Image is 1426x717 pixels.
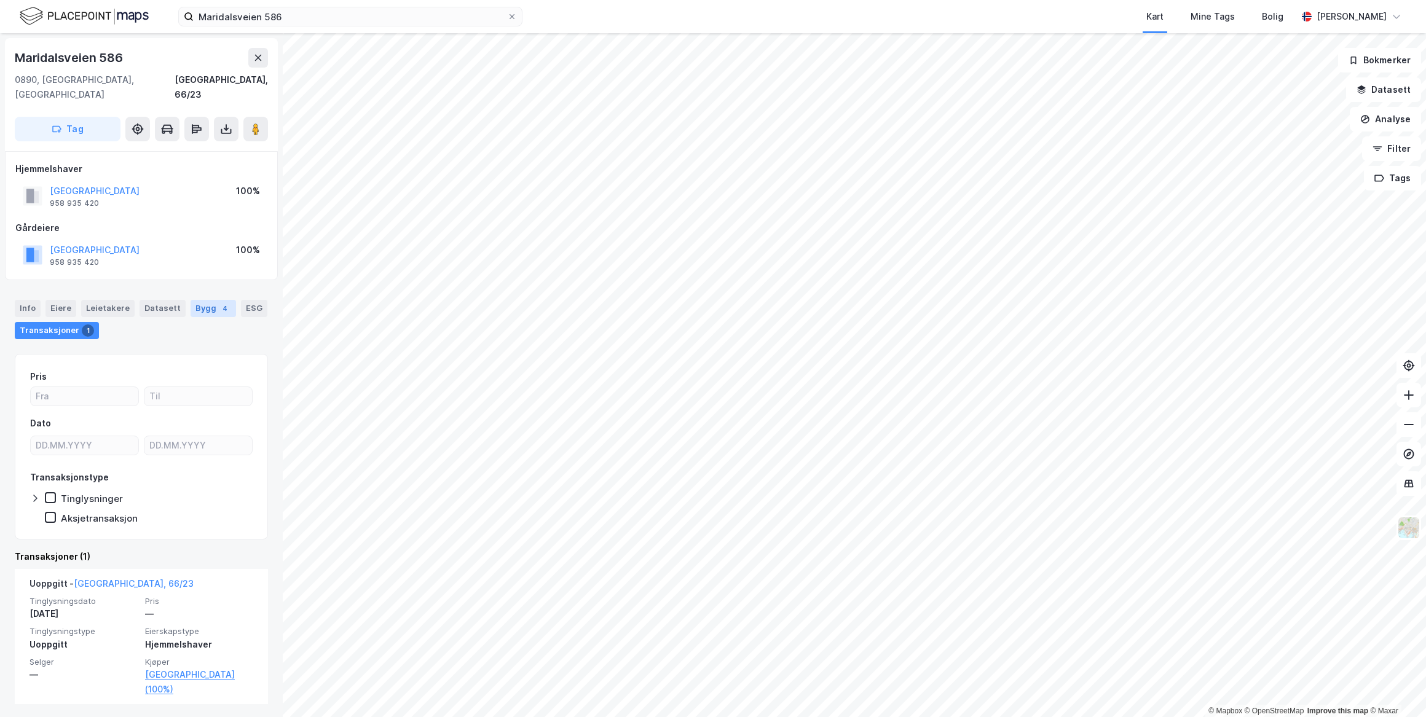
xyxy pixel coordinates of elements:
[191,300,236,317] div: Bygg
[219,302,231,315] div: 4
[30,369,47,384] div: Pris
[15,117,120,141] button: Tag
[1365,658,1426,717] iframe: Chat Widget
[241,300,267,317] div: ESG
[31,387,138,406] input: Fra
[15,48,125,68] div: Maridalsveien 586
[30,637,138,652] div: Uoppgitt
[15,549,268,564] div: Transaksjoner (1)
[30,626,138,637] span: Tinglysningstype
[15,162,267,176] div: Hjemmelshaver
[15,221,267,235] div: Gårdeiere
[1397,516,1420,539] img: Z
[82,324,94,337] div: 1
[145,657,253,667] span: Kjøper
[1338,48,1421,72] button: Bokmerker
[140,300,186,317] div: Datasett
[74,578,194,589] a: [GEOGRAPHIC_DATA], 66/23
[81,300,135,317] div: Leietakere
[236,184,260,198] div: 100%
[1245,707,1304,715] a: OpenStreetMap
[1262,9,1283,24] div: Bolig
[145,596,253,606] span: Pris
[145,637,253,652] div: Hjemmelshaver
[145,606,253,621] div: —
[45,300,76,317] div: Eiere
[30,657,138,667] span: Selger
[30,470,109,485] div: Transaksjonstype
[30,667,138,682] div: —
[30,606,138,621] div: [DATE]
[1208,707,1242,715] a: Mapbox
[15,72,175,102] div: 0890, [GEOGRAPHIC_DATA], [GEOGRAPHIC_DATA]
[1364,166,1421,190] button: Tags
[1365,658,1426,717] div: Kontrollprogram for chat
[1350,107,1421,131] button: Analyse
[1191,9,1235,24] div: Mine Tags
[236,243,260,257] div: 100%
[194,7,507,26] input: Søk på adresse, matrikkel, gårdeiere, leietakere eller personer
[175,72,268,102] div: [GEOGRAPHIC_DATA], 66/23
[145,667,253,697] a: [GEOGRAPHIC_DATA] (100%)
[30,416,51,431] div: Dato
[144,387,252,406] input: Til
[30,596,138,606] span: Tinglysningsdato
[15,322,99,339] div: Transaksjoner
[15,300,41,317] div: Info
[1146,9,1164,24] div: Kart
[1346,77,1421,102] button: Datasett
[145,626,253,637] span: Eierskapstype
[30,576,194,596] div: Uoppgitt -
[61,493,123,504] div: Tinglysninger
[1362,136,1421,161] button: Filter
[1317,9,1387,24] div: [PERSON_NAME]
[50,198,99,208] div: 958 935 420
[50,257,99,267] div: 958 935 420
[31,436,138,455] input: DD.MM.YYYY
[1307,707,1368,715] a: Improve this map
[144,436,252,455] input: DD.MM.YYYY
[61,512,138,524] div: Aksjetransaksjon
[20,6,149,27] img: logo.f888ab2527a4732fd821a326f86c7f29.svg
